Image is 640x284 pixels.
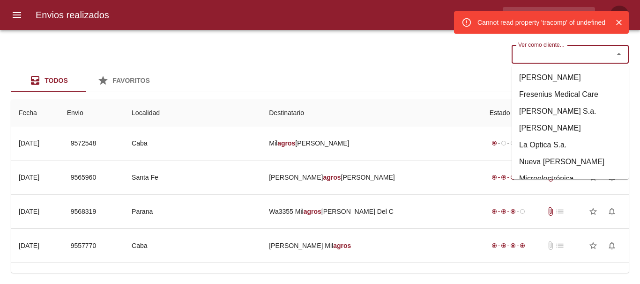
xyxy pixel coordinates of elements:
[607,241,617,250] span: notifications_none
[603,236,621,255] button: Activar notificaciones
[71,138,97,149] span: 9572548
[603,202,621,221] button: Activar notificaciones
[512,137,629,153] li: La Optica S.a.
[112,77,150,84] span: Favoritos
[67,237,100,255] button: 9557770
[510,209,516,214] span: radio_button_checked
[512,86,629,103] li: Fresenius Medical Care
[477,14,605,31] div: Cannot read property 'tracomp' of undefined
[491,243,497,248] span: radio_button_checked
[512,153,629,170] li: Nueva [PERSON_NAME]
[546,207,555,216] span: Tiene documentos adjuntos
[124,100,261,126] th: Localidad
[323,174,341,181] em: agros
[19,174,39,181] div: [DATE]
[491,175,497,180] span: radio_button_checked
[124,195,261,228] td: Parana
[501,140,506,146] span: radio_button_unchecked
[491,140,497,146] span: radio_button_checked
[491,209,497,214] span: radio_button_checked
[512,120,629,137] li: [PERSON_NAME]
[67,169,100,186] button: 9565960
[333,242,351,249] em: agros
[67,135,100,152] button: 9572548
[124,160,261,194] td: Santa Fe
[490,173,527,182] div: En viaje
[490,207,527,216] div: En viaje
[11,100,60,126] th: Fecha
[501,175,506,180] span: radio_button_checked
[261,229,482,262] td: [PERSON_NAME] Mil
[588,241,598,250] span: star_border
[71,206,97,218] span: 9568319
[501,209,506,214] span: radio_button_checked
[71,172,97,183] span: 9565960
[490,138,527,148] div: Generado
[610,6,629,24] div: LT
[584,202,603,221] button: Agregar a favoritos
[555,241,565,250] span: No tiene pedido asociado
[67,203,100,220] button: 9568319
[19,139,39,147] div: [DATE]
[261,126,482,160] td: Mil [PERSON_NAME]
[512,69,629,86] li: [PERSON_NAME]
[612,48,625,61] button: Close
[19,242,39,249] div: [DATE]
[510,243,516,248] span: radio_button_checked
[45,77,68,84] span: Todos
[261,195,482,228] td: Wa3355 Mil [PERSON_NAME] Del C
[261,100,482,126] th: Destinatario
[512,170,629,198] li: Microelectrónica Componentes S
[277,139,295,147] em: agros
[482,100,629,126] th: Estado
[588,207,598,216] span: star_border
[555,207,565,216] span: No tiene pedido asociado
[607,207,617,216] span: notifications_none
[503,7,579,23] input: buscar
[36,7,109,22] h6: Envios realizados
[19,208,39,215] div: [DATE]
[304,208,321,215] em: agros
[11,69,161,92] div: Tabs Envios
[71,240,97,252] span: 9557770
[510,175,516,180] span: radio_button_checked
[124,229,261,262] td: Caba
[510,140,516,146] span: radio_button_unchecked
[60,100,124,126] th: Envio
[613,16,625,29] button: Cerrar
[546,241,555,250] span: No tiene documentos adjuntos
[501,243,506,248] span: radio_button_checked
[520,243,525,248] span: radio_button_checked
[124,126,261,160] td: Caba
[520,209,525,214] span: radio_button_unchecked
[261,160,482,194] td: [PERSON_NAME] [PERSON_NAME]
[512,103,629,120] li: [PERSON_NAME] S.a.
[490,241,527,250] div: Entregado
[584,236,603,255] button: Agregar a favoritos
[6,4,28,26] button: menu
